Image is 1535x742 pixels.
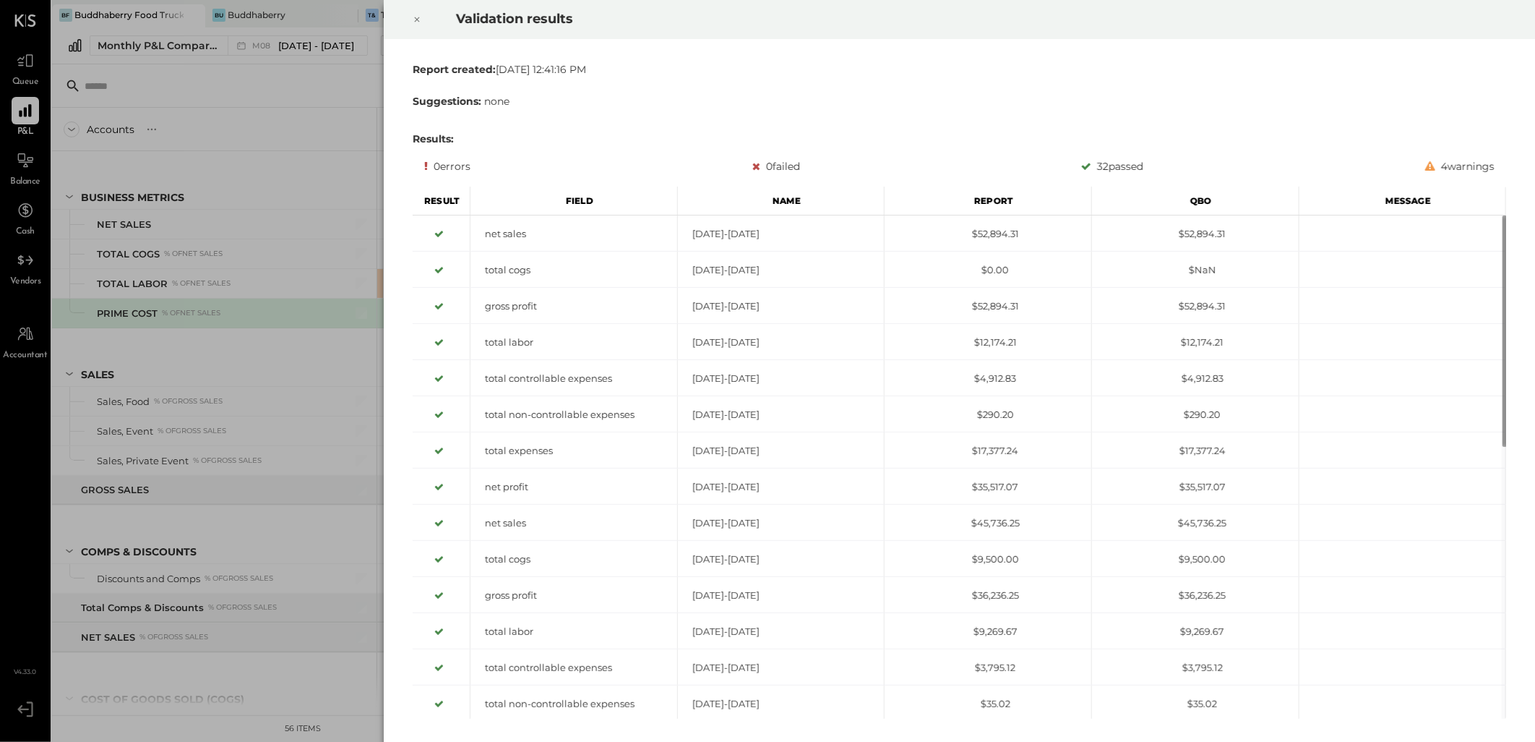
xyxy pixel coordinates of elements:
[885,299,1091,313] div: $52,894.31
[885,187,1092,216] div: Report
[885,589,1091,602] div: $36,236.25
[470,661,677,675] div: total controllable expenses
[1425,158,1495,175] div: 4 warnings
[678,697,885,711] div: [DATE]-[DATE]
[885,227,1091,241] div: $52,894.31
[1092,408,1299,422] div: $290.20
[470,187,678,216] div: Field
[1092,299,1299,313] div: $52,894.31
[1092,227,1299,241] div: $52,894.31
[885,625,1091,639] div: $9,269.67
[470,299,677,313] div: gross profit
[470,625,677,639] div: total labor
[456,1,1319,37] h2: Validation results
[678,516,885,530] div: [DATE]-[DATE]
[1092,661,1299,675] div: $3,795.12
[470,589,677,602] div: gross profit
[885,697,1091,711] div: $35.02
[1081,158,1143,175] div: 32 passed
[678,263,885,277] div: [DATE]-[DATE]
[484,95,509,108] span: none
[678,336,885,349] div: [DATE]-[DATE]
[1092,336,1299,349] div: $12,174.21
[1092,589,1299,602] div: $36,236.25
[470,444,677,458] div: total expenses
[470,372,677,385] div: total controllable expenses
[1092,480,1299,494] div: $35,517.07
[470,408,677,422] div: total non-controllable expenses
[1092,516,1299,530] div: $45,736.25
[885,480,1091,494] div: $35,517.07
[885,553,1091,566] div: $9,500.00
[470,697,677,711] div: total non-controllable expenses
[1092,372,1299,385] div: $4,912.83
[678,408,885,422] div: [DATE]-[DATE]
[678,480,885,494] div: [DATE]-[DATE]
[678,227,885,241] div: [DATE]-[DATE]
[470,336,677,349] div: total labor
[470,480,677,494] div: net profit
[885,263,1091,277] div: $0.00
[678,553,885,566] div: [DATE]-[DATE]
[678,372,885,385] div: [DATE]-[DATE]
[413,95,481,108] b: Suggestions:
[1092,444,1299,458] div: $17,377.24
[678,625,885,639] div: [DATE]-[DATE]
[678,187,885,216] div: Name
[1092,625,1299,639] div: $9,269.67
[678,661,885,675] div: [DATE]-[DATE]
[470,227,677,241] div: net sales
[885,516,1091,530] div: $45,736.25
[885,372,1091,385] div: $4,912.83
[470,516,677,530] div: net sales
[1299,187,1507,216] div: Message
[885,408,1091,422] div: $290.20
[413,63,496,76] b: Report created:
[1092,187,1299,216] div: Qbo
[470,263,677,277] div: total cogs
[885,444,1091,458] div: $17,377.24
[1092,263,1299,277] div: $NaN
[1092,553,1299,566] div: $9,500.00
[470,553,677,566] div: total cogs
[678,589,885,602] div: [DATE]-[DATE]
[752,158,800,175] div: 0 failed
[678,444,885,458] div: [DATE]-[DATE]
[885,661,1091,675] div: $3,795.12
[1092,697,1299,711] div: $35.02
[413,187,470,216] div: Result
[678,299,885,313] div: [DATE]-[DATE]
[413,62,1506,77] div: [DATE] 12:41:16 PM
[885,336,1091,349] div: $12,174.21
[424,158,470,175] div: 0 errors
[413,132,454,145] b: Results:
